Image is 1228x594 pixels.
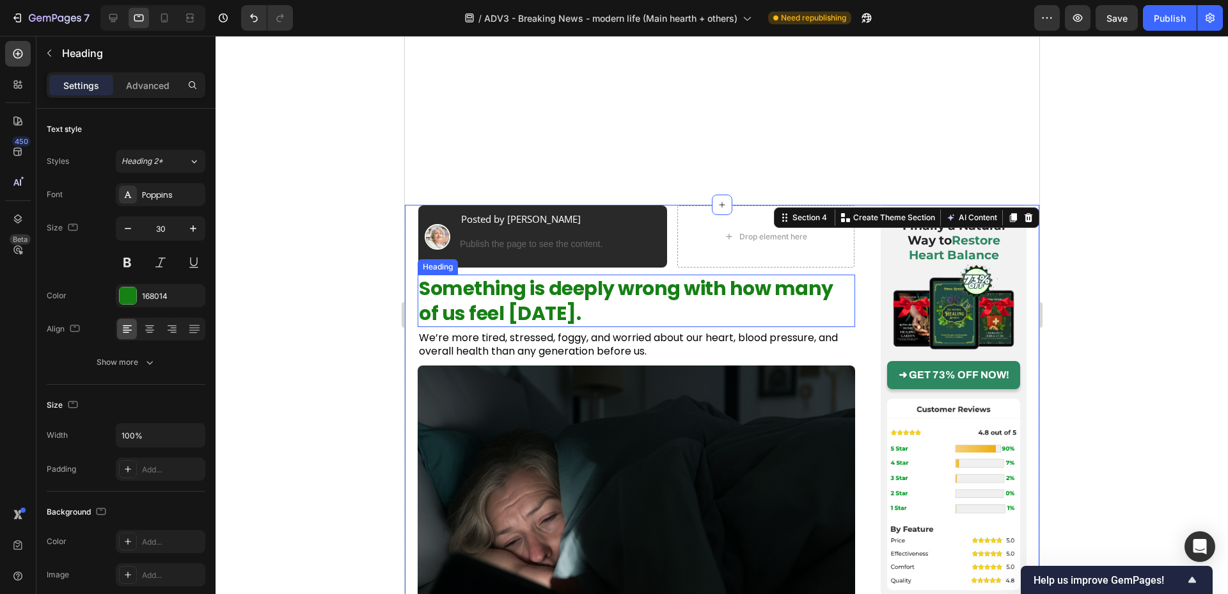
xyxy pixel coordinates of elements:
[47,463,76,475] div: Padding
[494,333,604,344] strong: ➜ GET 73% OFF NOW!
[116,150,205,173] button: Heading 2*
[10,234,31,245] div: Beta
[47,569,69,581] div: Image
[47,124,82,135] div: Text style
[47,321,83,338] div: Align
[1034,572,1200,588] button: Show survey - Help us improve GemPages!
[47,290,67,301] div: Color
[122,156,163,167] span: Heading 2*
[142,570,202,581] div: Add...
[5,5,95,31] button: 7
[1185,531,1215,562] div: Open Intercom Messenger
[482,325,615,354] a: ➜ GET 73% OFF NOW!
[1143,5,1197,31] button: Publish
[142,291,202,302] div: 168014
[539,174,595,189] button: AI Content
[478,12,482,25] span: /
[482,229,615,319] img: gempages_582387678624875121-1922578c-bf95-4c15-b877-06634f8839ee.webp
[1154,12,1186,25] div: Publish
[47,351,205,374] button: Show more
[142,189,202,201] div: Poppins
[484,12,737,25] span: ADV3 - Breaking News - modern life (Main hearth + others)
[97,356,156,369] div: Show more
[781,12,846,24] span: Need republishing
[47,156,69,167] div: Styles
[13,330,450,579] img: gempages_582387678624875121-570a40de-e97f-4016-afd9-91fcf009d0f6.png
[142,464,202,476] div: Add...
[1096,5,1138,31] button: Save
[47,504,109,521] div: Background
[241,5,293,31] div: Undo/Redo
[1034,574,1185,586] span: Help us improve GemPages!
[482,363,615,554] img: gempages_582387678624875121-c0b2fb2c-42ec-4a5f-a333-79493e9dc732.webp
[504,197,595,227] span: Restore Heart Balance
[116,424,205,447] input: Auto
[47,189,63,200] div: Font
[385,176,425,188] div: Section 4
[62,45,200,61] p: Heading
[1106,13,1128,24] span: Save
[126,79,169,92] p: Advanced
[482,182,615,228] h2: Finally a Natural Way to
[47,220,81,237] div: Size
[47,397,81,414] div: Size
[47,429,68,441] div: Width
[84,10,90,26] p: 7
[405,36,1039,594] iframe: Design area
[63,79,99,92] p: Settings
[448,176,530,188] p: Create Theme Section
[142,536,202,548] div: Add...
[47,536,67,547] div: Color
[12,136,31,147] div: 450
